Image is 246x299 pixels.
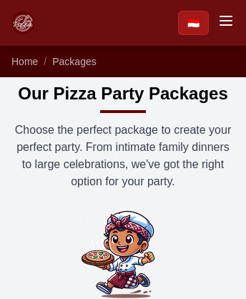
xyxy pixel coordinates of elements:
[18,83,227,104] h1: Our Pizza Party Packages
[44,54,46,69] li: /
[11,11,34,34] img: Bali Pizza Party Logo
[52,56,96,67] a: Packages
[77,207,169,299] img: Bali Pizza Party Packages
[178,11,209,35] a: Beralih ke Bahasa Indonesia
[11,56,38,67] a: Home
[11,122,235,190] p: Choose the perfect package to create your perfect party. From intimate family dinners to large ce...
